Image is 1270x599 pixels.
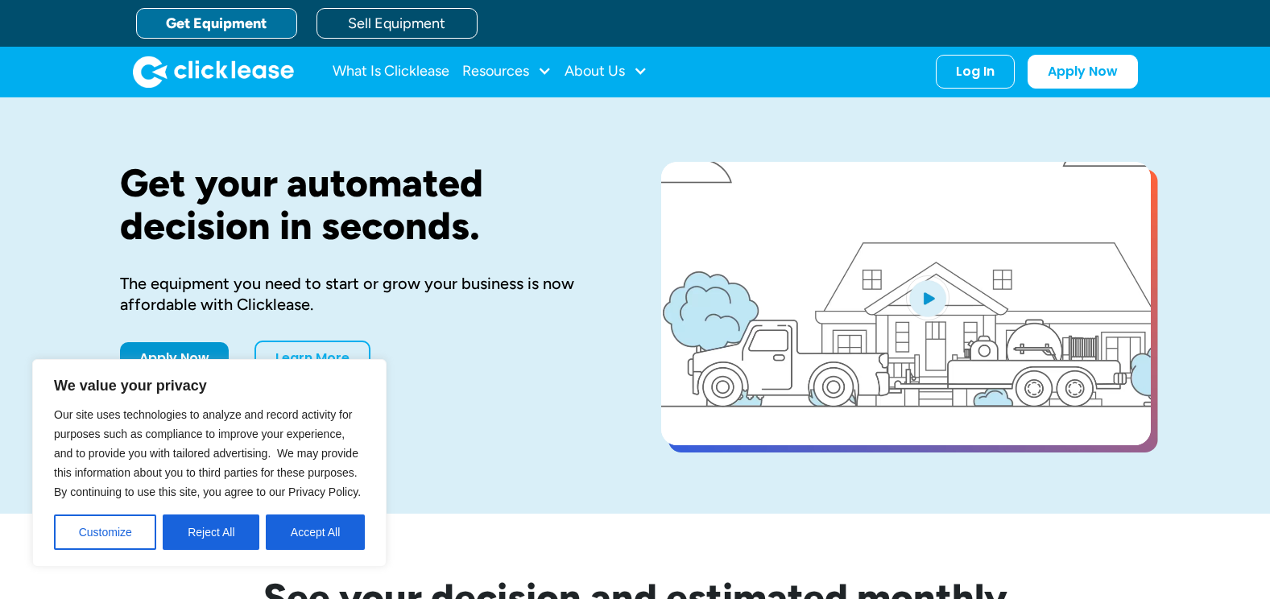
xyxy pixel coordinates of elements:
a: Learn More [254,341,370,376]
span: Our site uses technologies to analyze and record activity for purposes such as compliance to impr... [54,408,361,498]
a: Apply Now [120,342,229,374]
div: The equipment you need to start or grow your business is now affordable with Clicklease. [120,273,610,315]
div: Log In [956,64,995,80]
h1: Get your automated decision in seconds. [120,162,610,247]
button: Accept All [266,514,365,550]
div: Resources [462,56,552,88]
a: Apply Now [1028,55,1138,89]
img: Clicklease logo [133,56,294,88]
a: open lightbox [661,162,1151,445]
div: We value your privacy [32,359,387,567]
a: What Is Clicklease [333,56,449,88]
a: Get Equipment [136,8,297,39]
p: We value your privacy [54,376,365,395]
a: Sell Equipment [316,8,478,39]
a: home [133,56,294,88]
div: About Us [565,56,647,88]
button: Reject All [163,514,259,550]
img: Blue play button logo on a light blue circular background [906,275,949,320]
button: Customize [54,514,156,550]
